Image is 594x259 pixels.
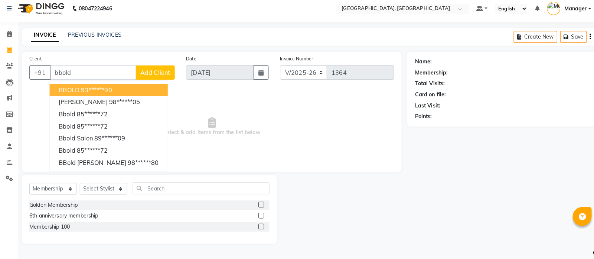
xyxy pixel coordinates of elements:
[19,3,70,24] img: logo
[33,69,54,83] button: +91
[279,59,311,66] label: Invoice Number
[53,69,138,83] input: Search by Name/Mobile/Email/Code
[62,101,110,109] span: [PERSON_NAME]
[411,94,442,102] div: Card on file:
[33,223,73,231] div: Membership 100
[411,62,428,69] div: Name:
[62,149,79,156] span: bbold
[62,137,96,144] span: bbold salon
[411,115,428,123] div: Points:
[187,59,197,66] label: Date
[33,92,391,166] span: Select & add items from the list below
[33,213,101,220] div: 6th anniversary membership
[508,35,551,47] button: Create New
[62,160,128,168] span: BBold [PERSON_NAME]
[71,36,124,42] a: PREVIOUS INVOICES
[411,72,444,80] div: Membership:
[62,125,79,132] span: bbold
[411,83,441,91] div: Total Visits:
[558,10,580,17] span: Manager
[541,7,554,20] img: Manager
[62,89,83,97] span: BBOLD
[138,69,176,83] button: Add Client
[135,184,269,195] input: Search
[411,104,436,112] div: Last Visit:
[33,59,45,66] label: Client
[82,3,114,24] b: 08047224946
[33,202,81,210] div: Golden Membership
[554,35,580,47] button: Save
[62,113,79,120] span: bbold
[142,72,172,80] span: Add Client
[35,33,62,46] a: INVOICE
